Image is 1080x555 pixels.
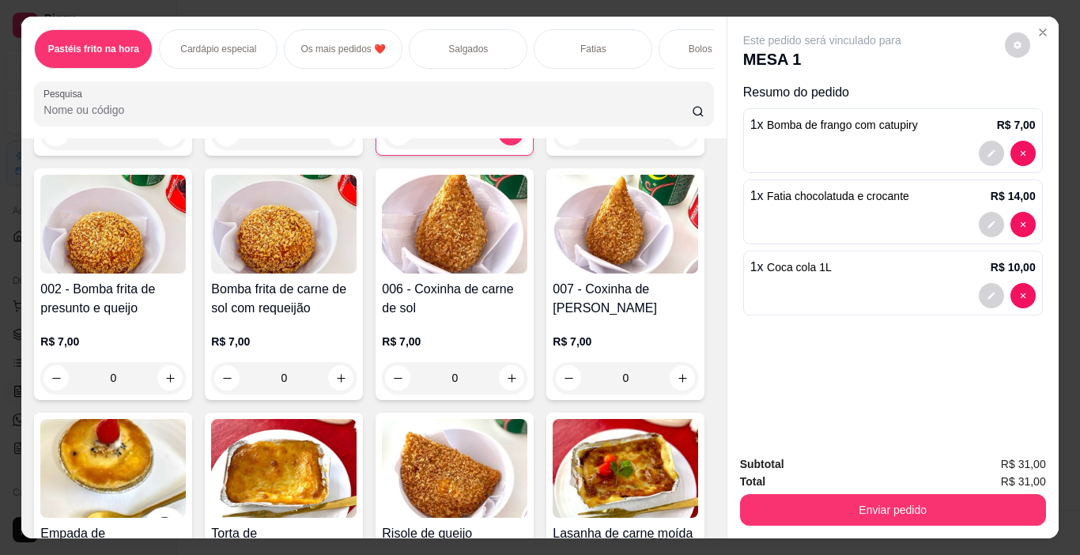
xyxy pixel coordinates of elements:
h4: Lasanha de carne moída [553,524,698,543]
button: Enviar pedido [740,494,1046,526]
input: Pesquisa [43,102,692,118]
img: product-image [553,175,698,274]
button: decrease-product-quantity [214,365,240,391]
button: increase-product-quantity [499,365,524,391]
label: Pesquisa [43,87,88,100]
button: decrease-product-quantity [556,365,581,391]
button: increase-product-quantity [670,365,695,391]
img: product-image [553,419,698,518]
p: R$ 7,00 [40,334,186,349]
span: R$ 31,00 [1001,473,1046,490]
p: Salgados [448,43,488,55]
span: Fatia chocolatuda e crocante [767,190,909,202]
p: Fatias [580,43,606,55]
button: decrease-product-quantity [1010,283,1036,308]
h4: 006 - Coxinha de carne de sol [382,280,527,318]
h4: Risole de queijo [382,524,527,543]
span: R$ 31,00 [1001,455,1046,473]
p: R$ 7,00 [382,334,527,349]
button: decrease-product-quantity [979,283,1004,308]
p: Bolos Afetivos [689,43,748,55]
p: MESA 1 [743,48,901,70]
p: Pastéis frito na hora [48,43,139,55]
img: product-image [211,175,357,274]
img: product-image [40,419,186,518]
p: 1 x [750,187,909,206]
p: Resumo do pedido [743,83,1043,102]
button: decrease-product-quantity [1005,32,1030,58]
strong: Total [740,475,765,488]
button: decrease-product-quantity [1010,212,1036,237]
p: R$ 7,00 [997,117,1036,133]
p: R$ 14,00 [991,188,1036,204]
p: 1 x [750,258,832,277]
p: R$ 7,00 [553,334,698,349]
h4: 007 - Coxinha de [PERSON_NAME] [553,280,698,318]
span: Bomba de frango com catupiry [767,119,918,131]
span: Coca cola 1L [767,261,832,274]
img: product-image [382,175,527,274]
p: 1 x [750,115,918,134]
p: R$ 10,00 [991,259,1036,275]
p: Os mais pedidos ❤️ [300,43,386,55]
button: decrease-product-quantity [979,141,1004,166]
strong: Subtotal [740,458,784,470]
img: product-image [211,419,357,518]
button: decrease-product-quantity [979,212,1004,237]
img: product-image [382,419,527,518]
button: decrease-product-quantity [1010,141,1036,166]
button: Close [1030,20,1055,45]
p: R$ 7,00 [211,334,357,349]
button: decrease-product-quantity [385,365,410,391]
button: decrease-product-quantity [43,365,69,391]
p: Cardápio especial [180,43,256,55]
h4: Bomba frita de carne de sol com requeijão [211,280,357,318]
img: product-image [40,175,186,274]
button: increase-product-quantity [157,365,183,391]
button: increase-product-quantity [328,365,353,391]
h4: 002 - Bomba frita de presunto e queijo [40,280,186,318]
p: Este pedido será vinculado para [743,32,901,48]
